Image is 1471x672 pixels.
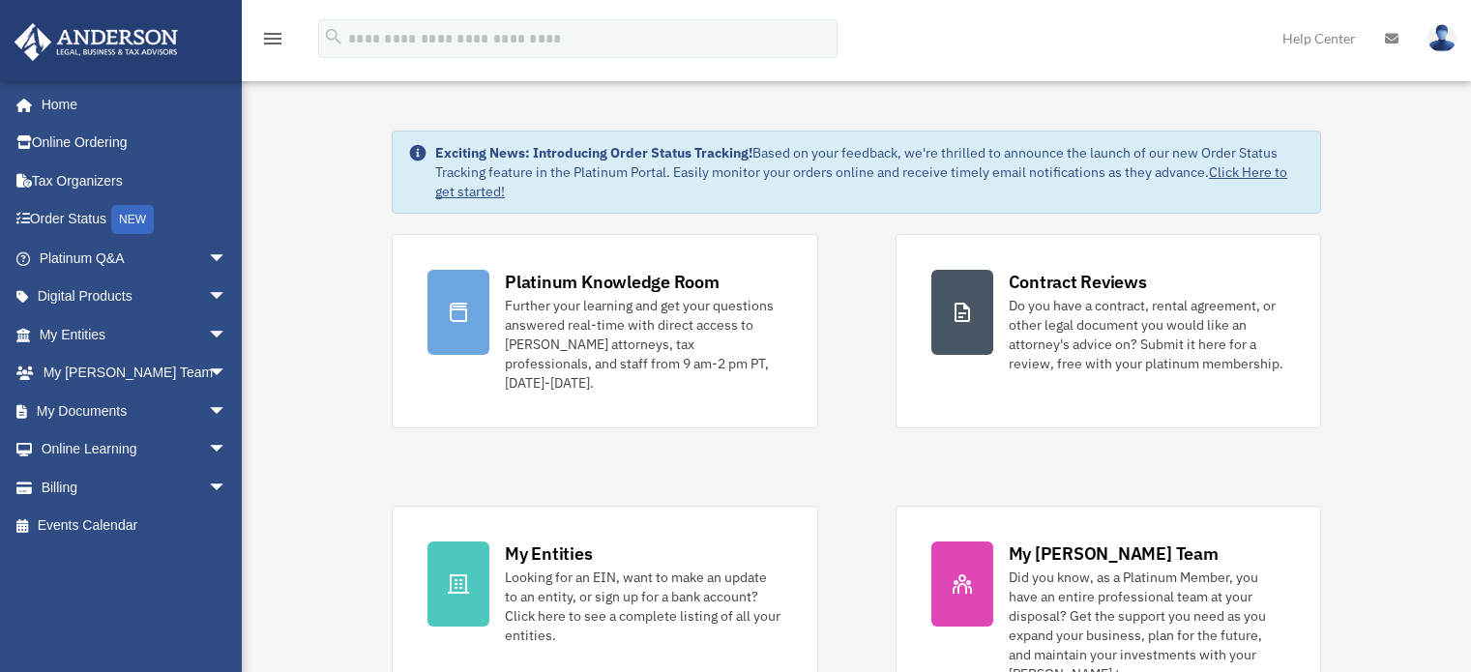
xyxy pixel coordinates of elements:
[14,161,256,200] a: Tax Organizers
[505,270,720,294] div: Platinum Knowledge Room
[14,354,256,393] a: My [PERSON_NAME] Teamarrow_drop_down
[1009,296,1285,373] div: Do you have a contract, rental agreement, or other legal document you would like an attorney's ad...
[435,143,1305,201] div: Based on your feedback, we're thrilled to announce the launch of our new Order Status Tracking fe...
[14,392,256,430] a: My Documentsarrow_drop_down
[111,205,154,234] div: NEW
[505,568,781,645] div: Looking for an EIN, want to make an update to an entity, or sign up for a bank account? Click her...
[208,239,247,278] span: arrow_drop_down
[14,239,256,278] a: Platinum Q&Aarrow_drop_down
[14,430,256,469] a: Online Learningarrow_drop_down
[505,541,592,566] div: My Entities
[14,124,256,162] a: Online Ordering
[208,468,247,508] span: arrow_drop_down
[261,27,284,50] i: menu
[208,430,247,470] span: arrow_drop_down
[323,26,344,47] i: search
[9,23,184,61] img: Anderson Advisors Platinum Portal
[14,468,256,507] a: Billingarrow_drop_down
[208,315,247,355] span: arrow_drop_down
[14,200,256,240] a: Order StatusNEW
[392,234,817,428] a: Platinum Knowledge Room Further your learning and get your questions answered real-time with dire...
[208,392,247,431] span: arrow_drop_down
[896,234,1321,428] a: Contract Reviews Do you have a contract, rental agreement, or other legal document you would like...
[208,354,247,394] span: arrow_drop_down
[505,296,781,393] div: Further your learning and get your questions answered real-time with direct access to [PERSON_NAM...
[1009,270,1147,294] div: Contract Reviews
[1009,541,1219,566] div: My [PERSON_NAME] Team
[14,85,247,124] a: Home
[14,278,256,316] a: Digital Productsarrow_drop_down
[261,34,284,50] a: menu
[14,507,256,545] a: Events Calendar
[14,315,256,354] a: My Entitiesarrow_drop_down
[1427,24,1456,52] img: User Pic
[435,163,1287,200] a: Click Here to get started!
[435,144,752,161] strong: Exciting News: Introducing Order Status Tracking!
[208,278,247,317] span: arrow_drop_down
